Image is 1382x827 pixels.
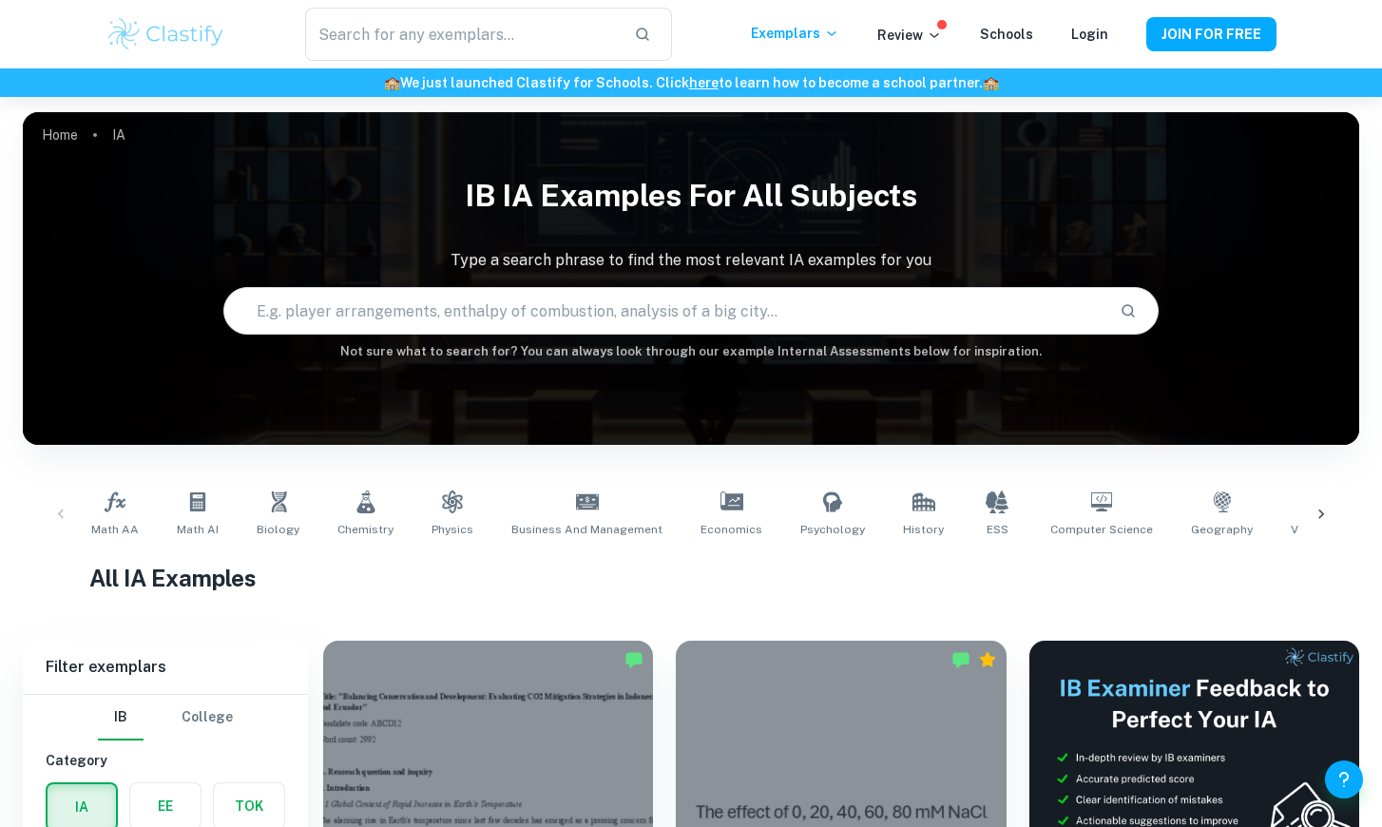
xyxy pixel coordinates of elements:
span: Chemistry [337,521,393,538]
h6: Not sure what to search for? You can always look through our example Internal Assessments below f... [23,342,1359,361]
span: Economics [701,521,762,538]
button: JOIN FOR FREE [1146,17,1276,51]
button: Search [1112,295,1144,327]
div: Premium [978,650,997,669]
span: Biology [257,521,299,538]
span: Math AA [91,521,139,538]
p: IA [112,125,125,145]
a: Login [1071,27,1108,42]
p: Exemplars [751,23,839,44]
a: Home [42,122,78,148]
button: Help and Feedback [1325,760,1363,798]
button: IB [98,695,144,740]
span: 🏫 [384,75,400,90]
h1: All IA Examples [89,561,1292,595]
img: Marked [624,650,643,669]
img: Marked [951,650,970,669]
img: Clastify logo [106,15,226,53]
button: College [182,695,233,740]
span: Physics [432,521,473,538]
span: Psychology [800,521,865,538]
h6: Category [46,750,285,771]
span: Math AI [177,521,219,538]
a: here [689,75,719,90]
span: Computer Science [1050,521,1153,538]
input: Search for any exemplars... [305,8,619,61]
p: Type a search phrase to find the most relevant IA examples for you [23,249,1359,272]
h6: Filter exemplars [23,641,308,694]
span: ESS [987,521,1008,538]
span: Geography [1191,521,1253,538]
h6: We just launched Clastify for Schools. Click to learn how to become a school partner. [4,72,1378,93]
p: Review [877,25,942,46]
span: History [903,521,944,538]
div: Filter type choice [98,695,233,740]
a: Schools [980,27,1033,42]
span: 🏫 [983,75,999,90]
input: E.g. player arrangements, enthalpy of combustion, analysis of a big city... [224,284,1104,337]
h1: IB IA examples for all subjects [23,165,1359,226]
span: Business and Management [511,521,662,538]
